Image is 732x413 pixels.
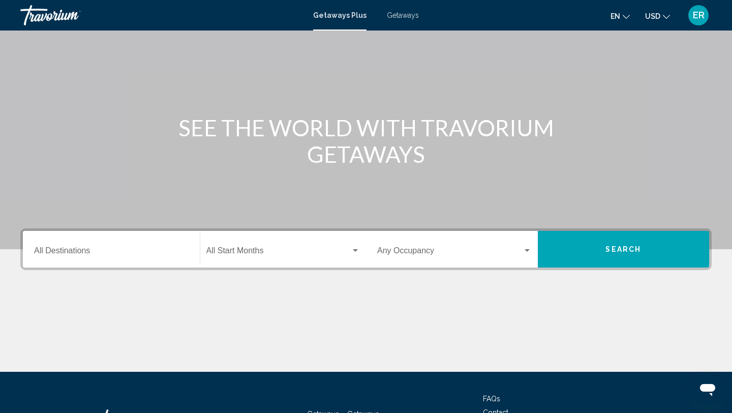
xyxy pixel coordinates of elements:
[693,10,705,20] span: ER
[20,5,303,25] a: Travorium
[685,5,712,26] button: User Menu
[605,246,641,254] span: Search
[175,114,557,167] h1: SEE THE WORLD WITH TRAVORIUM GETAWAYS
[313,11,367,19] a: Getaways Plus
[611,9,630,23] button: Change language
[483,395,500,403] a: FAQs
[611,12,620,20] span: en
[645,12,660,20] span: USD
[645,9,670,23] button: Change currency
[691,372,724,405] iframe: Bouton de lancement de la fenêtre de messagerie
[23,231,709,268] div: Search widget
[538,231,710,268] button: Search
[387,11,419,19] a: Getaways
